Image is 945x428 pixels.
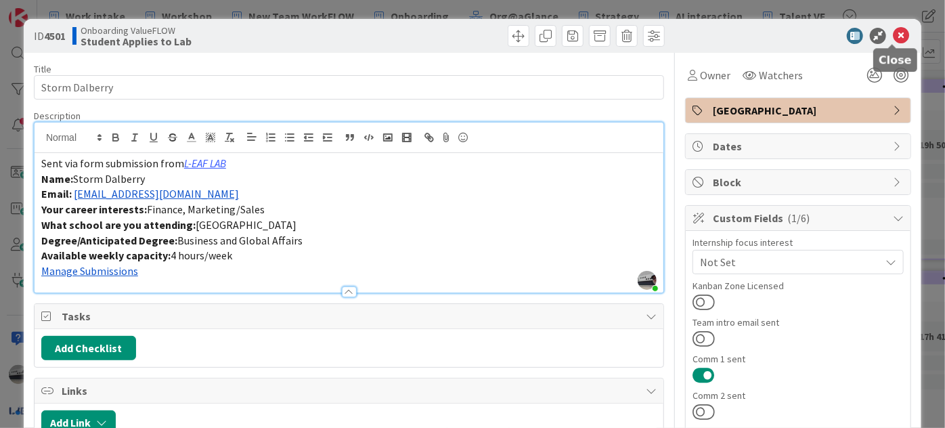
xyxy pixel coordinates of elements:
a: Manage Submissions [41,264,138,278]
span: Business and Global Affairs [177,234,303,247]
span: [GEOGRAPHIC_DATA] [713,102,886,119]
strong: Name: [41,172,73,186]
span: Dates [713,138,886,154]
span: Block [713,174,886,190]
div: Comm 2 sent [693,391,904,400]
strong: What school are you attending: [41,218,196,232]
span: [GEOGRAPHIC_DATA] [196,218,296,232]
b: Student Applies to Lab [81,36,192,47]
strong: Your career interests: [41,202,147,216]
a: L-EAF LAB [184,156,226,170]
span: Description [34,110,81,122]
div: Kanban Zone Licensed [693,281,904,291]
div: Internship focus interest [693,238,904,247]
h5: Close [879,53,912,66]
span: Watchers [759,67,803,83]
span: ( 1/6 ) [787,211,810,225]
img: jIClQ55mJEe4la83176FWmfCkxn1SgSj.jpg [638,271,657,290]
strong: Degree/Anticipated Degree: [41,234,177,247]
div: Comm 1 sent [693,354,904,364]
span: ID [34,28,66,44]
div: Team intro email sent [693,318,904,327]
input: type card name here... [34,75,664,100]
span: Links [62,383,639,399]
span: Sent via form submission from [41,156,184,170]
button: Add Checklist [41,336,136,360]
b: 4501 [44,29,66,43]
strong: Email: [41,187,72,200]
span: Owner [700,67,730,83]
span: Not Set [700,254,880,270]
span: Custom Fields [713,210,886,226]
span: Onboarding ValueFLOW [81,25,192,36]
strong: Available weekly capacity: [41,249,171,262]
label: Title [34,63,51,75]
a: [EMAIL_ADDRESS][DOMAIN_NAME] [74,187,239,200]
span: Finance, Marketing/Sales [147,202,265,216]
span: Tasks [62,308,639,324]
span: 4 hours/week [171,249,232,262]
span: Storm Dalberry [73,172,145,186]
